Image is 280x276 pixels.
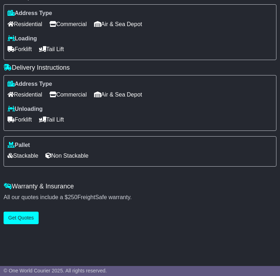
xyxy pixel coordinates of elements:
h4: Delivery Instructions [4,64,276,72]
span: Residential [8,89,42,100]
span: 250 [68,194,78,200]
span: Forklift [8,44,32,55]
label: Address Type [8,10,52,16]
span: Residential [8,19,42,30]
span: Forklift [8,114,32,125]
h4: Warranty & Insurance [4,183,276,190]
div: All our quotes include a $ FreightSafe warranty. [4,194,276,201]
button: Get Quotes [4,212,39,224]
label: Pallet [8,142,30,148]
span: Air & Sea Depot [94,19,142,30]
label: Loading [8,35,37,42]
span: Air & Sea Depot [94,89,142,100]
label: Address Type [8,80,52,87]
span: Commercial [49,19,87,30]
span: Stackable [8,150,38,161]
span: Tail Lift [39,114,64,125]
label: Unloading [8,105,43,112]
span: Commercial [49,89,87,100]
span: © One World Courier 2025. All rights reserved. [4,268,107,273]
span: Tail Lift [39,44,64,55]
span: Non Stackable [45,150,88,161]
